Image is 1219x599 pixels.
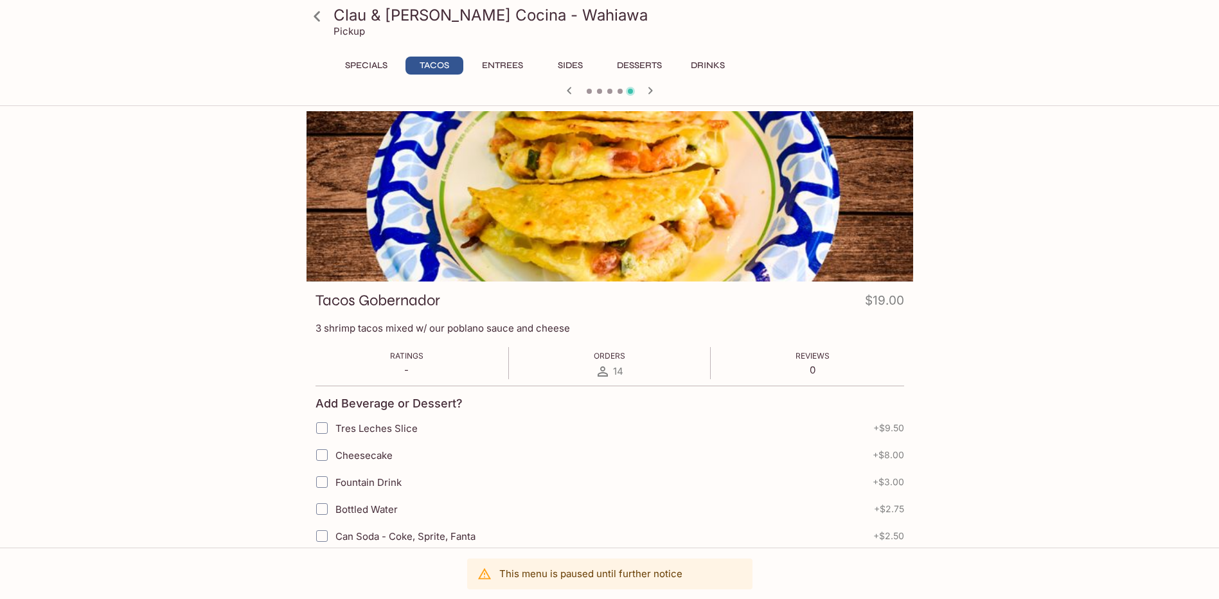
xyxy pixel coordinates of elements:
[796,351,830,361] span: Reviews
[307,111,913,282] div: Tacos Gobernador
[873,531,904,541] span: + $2.50
[335,476,402,488] span: Fountain Drink
[474,57,531,75] button: Entrees
[873,423,904,433] span: + $9.50
[594,351,625,361] span: Orders
[334,25,365,37] p: Pickup
[679,57,737,75] button: Drinks
[335,422,418,434] span: Tres Leches Slice
[873,450,904,460] span: + $8.00
[542,57,600,75] button: Sides
[334,5,908,25] h3: Clau & [PERSON_NAME] Cocina - Wahiawa
[499,568,682,580] p: This menu is paused until further notice
[337,57,395,75] button: Specials
[874,504,904,514] span: + $2.75
[610,57,669,75] button: Desserts
[405,57,463,75] button: Tacos
[796,364,830,376] p: 0
[316,397,463,411] h4: Add Beverage or Dessert?
[335,503,398,515] span: Bottled Water
[335,449,393,461] span: Cheesecake
[390,351,423,361] span: Ratings
[316,322,904,334] p: 3 shrimp tacos mixed w/ our poblano sauce and cheese
[335,530,476,542] span: Can Soda - Coke, Sprite, Fanta
[873,477,904,487] span: + $3.00
[865,291,904,316] h4: $19.00
[390,364,423,376] p: -
[613,365,623,377] span: 14
[316,291,440,310] h3: Tacos Gobernador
